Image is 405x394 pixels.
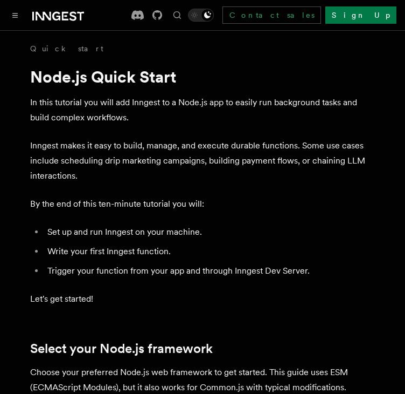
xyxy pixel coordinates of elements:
[30,43,103,54] a: Quick start
[30,341,213,356] a: Select your Node.js framework
[30,67,375,86] h1: Node.js Quick Start
[9,9,22,22] button: Toggle navigation
[30,196,375,212] p: By the end of this ten-minute tutorial you will:
[30,291,375,307] p: Let's get started!
[30,95,375,125] p: In this tutorial you will add Inngest to a Node.js app to easily run background tasks and build c...
[222,6,321,24] a: Contact sales
[30,138,375,184] p: Inngest makes it easy to build, manage, and execute durable functions. Some use cases include sch...
[188,9,214,22] button: Toggle dark mode
[325,6,396,24] a: Sign Up
[171,9,184,22] button: Find something...
[44,263,375,278] li: Trigger your function from your app and through Inngest Dev Server.
[44,244,375,259] li: Write your first Inngest function.
[44,225,375,240] li: Set up and run Inngest on your machine.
